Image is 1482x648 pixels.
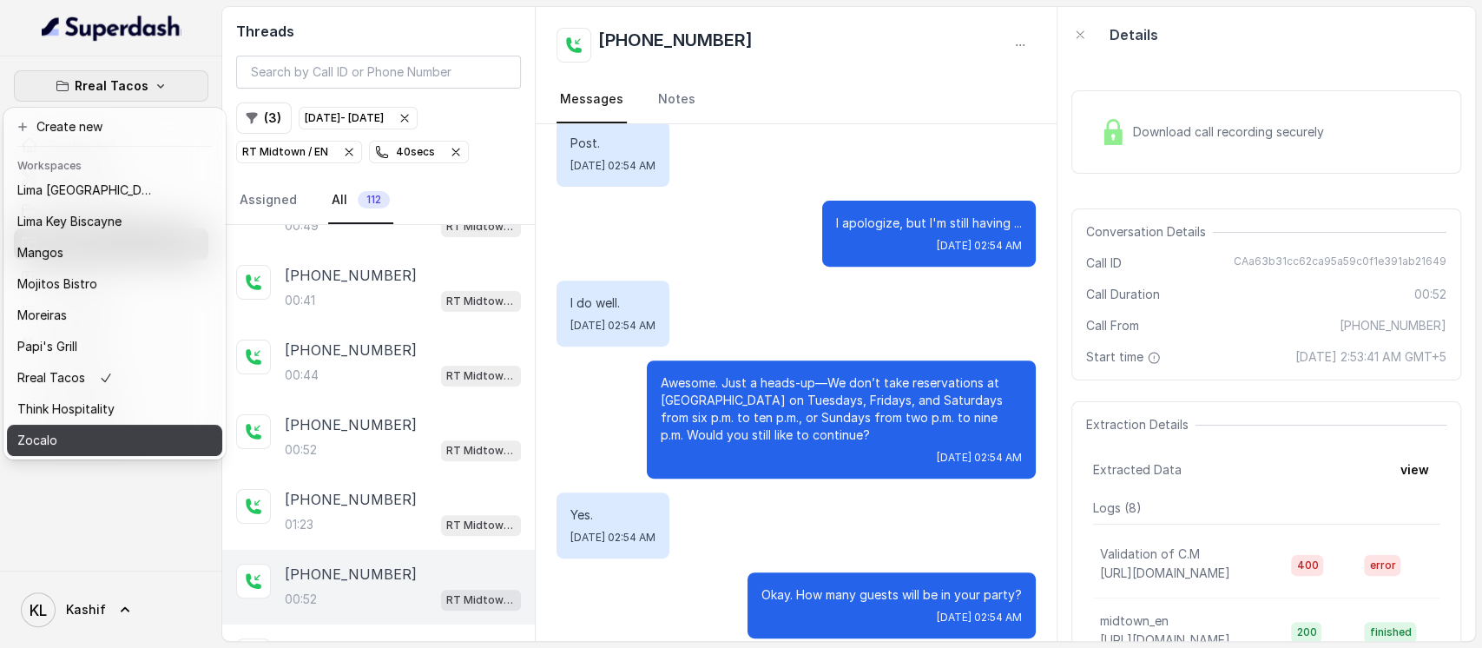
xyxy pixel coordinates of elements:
[17,274,97,294] p: Mojitos Bistro
[17,336,77,357] p: Papi's Grill
[17,242,63,263] p: Mangos
[7,111,222,142] button: Create new
[17,305,67,326] p: Moreiras
[3,108,226,460] div: Rreal Tacos
[17,180,156,201] p: Lima [GEOGRAPHIC_DATA]
[17,367,85,388] p: Rreal Tacos
[7,150,222,178] header: Workspaces
[17,211,122,232] p: Lima Key Biscayne
[17,430,57,451] p: Zocalo
[17,399,115,420] p: Think Hospitality
[75,76,148,96] p: Rreal Tacos
[14,70,208,102] button: Rreal Tacos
